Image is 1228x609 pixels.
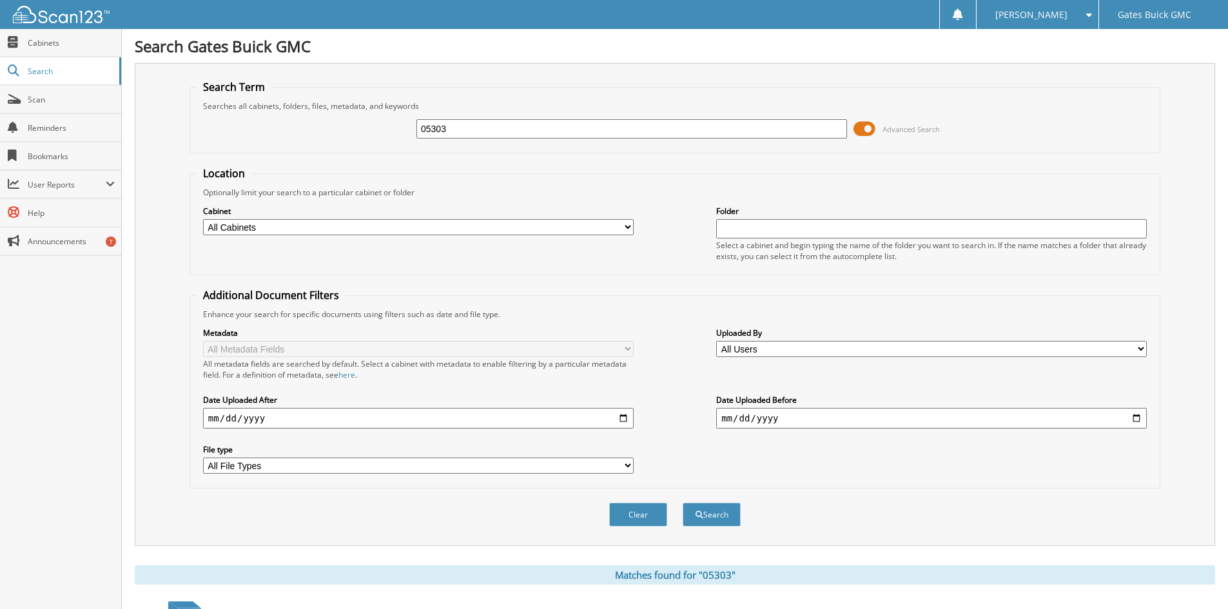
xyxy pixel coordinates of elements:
[197,80,271,94] legend: Search Term
[716,206,1147,217] label: Folder
[106,237,116,247] div: 7
[609,503,667,527] button: Clear
[135,565,1215,585] div: Matches found for "05303"
[716,240,1147,262] div: Select a cabinet and begin typing the name of the folder you want to search in. If the name match...
[1118,11,1191,19] span: Gates Buick GMC
[716,327,1147,338] label: Uploaded By
[683,503,741,527] button: Search
[28,94,115,105] span: Scan
[197,288,346,302] legend: Additional Document Filters
[28,122,115,133] span: Reminders
[28,37,115,48] span: Cabinets
[28,179,106,190] span: User Reports
[203,408,634,429] input: start
[203,358,634,380] div: All metadata fields are searched by default. Select a cabinet with metadata to enable filtering b...
[882,124,940,134] span: Advanced Search
[28,208,115,218] span: Help
[203,444,634,455] label: File type
[203,327,634,338] label: Metadata
[13,6,110,23] img: scan123-logo-white.svg
[203,206,634,217] label: Cabinet
[716,408,1147,429] input: end
[28,151,115,162] span: Bookmarks
[28,66,113,77] span: Search
[995,11,1067,19] span: [PERSON_NAME]
[338,369,355,380] a: here
[197,309,1153,320] div: Enhance your search for specific documents using filters such as date and file type.
[197,166,251,180] legend: Location
[135,35,1215,57] h1: Search Gates Buick GMC
[203,394,634,405] label: Date Uploaded After
[716,394,1147,405] label: Date Uploaded Before
[28,236,115,247] span: Announcements
[197,187,1153,198] div: Optionally limit your search to a particular cabinet or folder
[197,101,1153,111] div: Searches all cabinets, folders, files, metadata, and keywords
